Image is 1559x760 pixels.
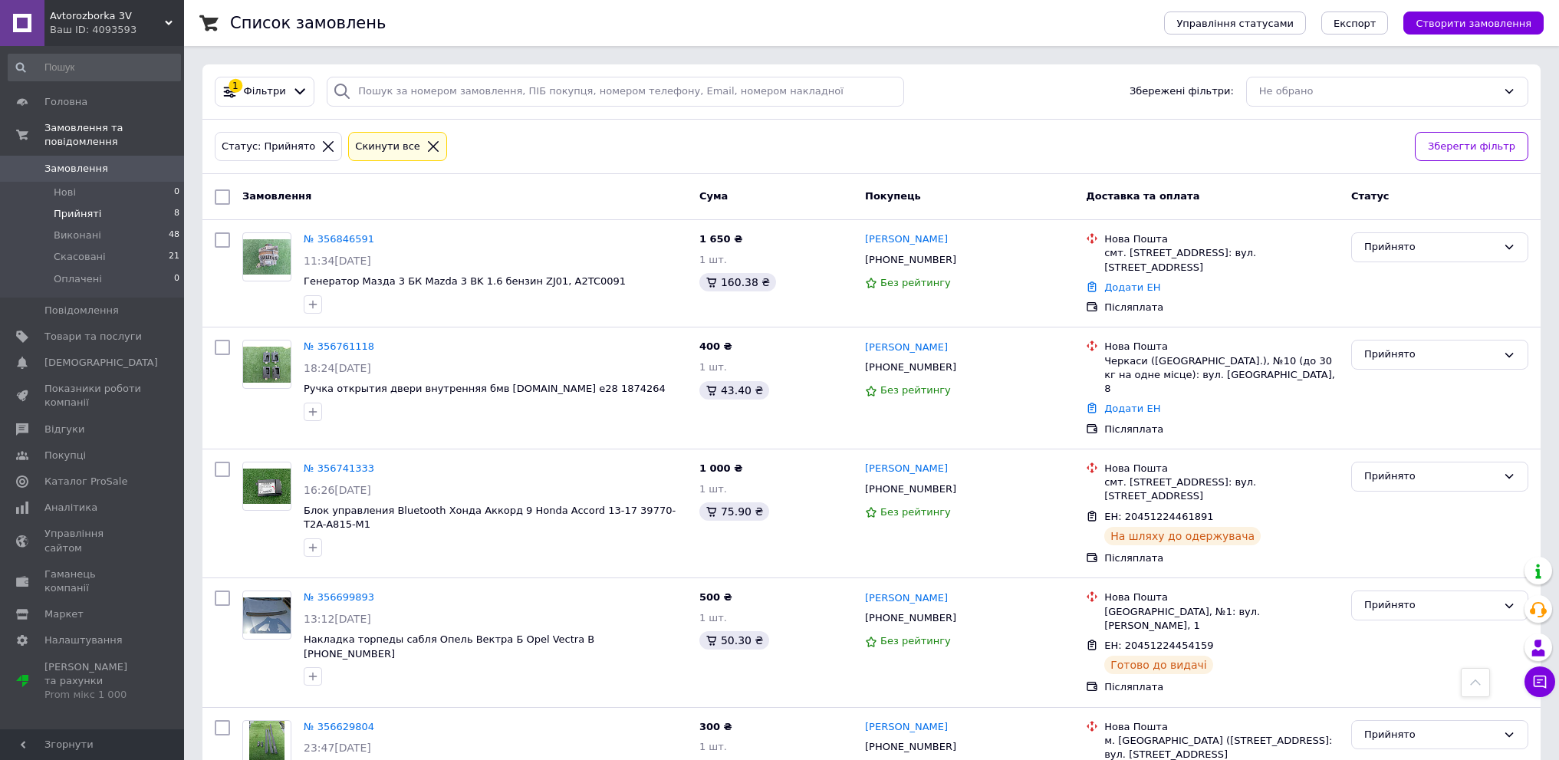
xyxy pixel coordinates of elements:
[1351,190,1390,202] span: Статус
[880,277,951,288] span: Без рейтингу
[243,469,291,505] img: Фото товару
[699,254,727,265] span: 1 шт.
[699,273,776,291] div: 160.38 ₴
[699,381,769,400] div: 43.40 ₴
[1104,423,1339,436] div: Післяплата
[243,597,291,633] img: Фото товару
[352,139,423,155] div: Cкинути все
[1104,640,1213,651] span: ЕН: 20451224454159
[1104,551,1339,565] div: Післяплата
[1104,462,1339,475] div: Нова Пошта
[219,139,318,155] div: Статус: Прийнято
[1364,469,1497,485] div: Прийнято
[1104,656,1213,674] div: Готово до видачі
[865,341,948,355] a: [PERSON_NAME]
[44,660,142,702] span: [PERSON_NAME] та рахунки
[174,207,179,221] span: 8
[1104,403,1160,414] a: Додати ЕН
[1416,18,1531,29] span: Створити замовлення
[50,23,184,37] div: Ваш ID: 4093593
[304,721,374,732] a: № 356629804
[1104,605,1339,633] div: [GEOGRAPHIC_DATA], №1: вул. [PERSON_NAME], 1
[44,356,158,370] span: [DEMOGRAPHIC_DATA]
[862,737,959,757] div: [PHONE_NUMBER]
[44,633,123,647] span: Налаштування
[865,720,948,735] a: [PERSON_NAME]
[865,462,948,476] a: [PERSON_NAME]
[174,186,179,199] span: 0
[1104,527,1261,545] div: На шляху до одержувача
[1176,18,1294,29] span: Управління статусами
[880,506,951,518] span: Без рейтингу
[304,383,666,394] a: Ручка открытия двери внутренняя бмв [DOMAIN_NAME] e28 1874264
[242,340,291,389] a: Фото товару
[304,591,374,603] a: № 356699893
[242,462,291,511] a: Фото товару
[242,591,291,640] a: Фото товару
[862,250,959,270] div: [PHONE_NUMBER]
[304,255,371,267] span: 11:34[DATE]
[1104,475,1339,503] div: смт. [STREET_ADDRESS]: вул. [STREET_ADDRESS]
[1364,347,1497,363] div: Прийнято
[862,479,959,499] div: [PHONE_NUMBER]
[1104,680,1339,694] div: Післяплата
[1428,139,1515,155] span: Зберегти фільтр
[304,484,371,496] span: 16:26[DATE]
[304,505,676,531] a: Блок управления Bluetooth Хонда Аккорд 9 Honda Accord 13-17 39770-T2A-A815-M1
[699,612,727,623] span: 1 шт.
[174,272,179,286] span: 0
[54,207,101,221] span: Прийняті
[44,121,184,149] span: Замовлення та повідомлення
[699,741,727,752] span: 1 шт.
[44,330,142,344] span: Товари та послуги
[865,232,948,247] a: [PERSON_NAME]
[699,721,732,732] span: 300 ₴
[44,382,142,410] span: Показники роботи компанії
[44,501,97,515] span: Аналітика
[169,250,179,264] span: 21
[44,607,84,621] span: Маркет
[1415,132,1528,162] button: Зберегти фільтр
[880,635,951,646] span: Без рейтингу
[1104,340,1339,354] div: Нова Пошта
[699,462,742,474] span: 1 000 ₴
[44,423,84,436] span: Відгуки
[1259,84,1497,100] div: Не обрано
[862,357,959,377] div: [PHONE_NUMBER]
[1086,190,1199,202] span: Доставка та оплата
[1104,246,1339,274] div: смт. [STREET_ADDRESS]: вул. [STREET_ADDRESS]
[230,14,386,32] h1: Список замовлень
[1130,84,1234,99] span: Збережені фільтри:
[699,483,727,495] span: 1 шт.
[862,608,959,628] div: [PHONE_NUMBER]
[243,239,291,275] img: Фото товару
[1364,239,1497,255] div: Прийнято
[1321,12,1389,35] button: Експорт
[242,232,291,281] a: Фото товару
[1524,666,1555,697] button: Чат з покупцем
[699,591,732,603] span: 500 ₴
[1334,18,1376,29] span: Експорт
[865,190,921,202] span: Покупець
[244,84,286,99] span: Фільтри
[304,275,626,287] a: Генератор Мазда 3 БК Mazda 3 BK 1.6 бензин ZJ01, A2TC0091
[1164,12,1306,35] button: Управління статусами
[699,361,727,373] span: 1 шт.
[44,449,86,462] span: Покупці
[1104,232,1339,246] div: Нова Пошта
[304,341,374,352] a: № 356761118
[54,229,101,242] span: Виконані
[1388,17,1544,28] a: Створити замовлення
[242,190,311,202] span: Замовлення
[880,384,951,396] span: Без рейтингу
[1104,301,1339,314] div: Післяплата
[1364,597,1497,614] div: Прийнято
[50,9,165,23] span: Avtorozborka 3V
[1104,354,1339,396] div: Черкаси ([GEOGRAPHIC_DATA].), №10 (до 30 кг на одне місце): вул. [GEOGRAPHIC_DATA], 8
[1104,720,1339,734] div: Нова Пошта
[229,79,242,93] div: 1
[44,95,87,109] span: Головна
[699,502,769,521] div: 75.90 ₴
